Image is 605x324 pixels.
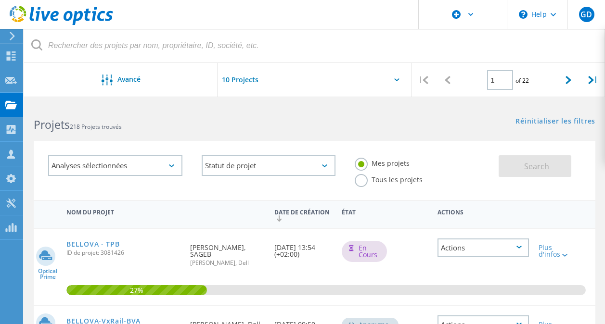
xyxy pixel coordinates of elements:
label: Mes projets [355,158,410,167]
span: Avancé [117,76,141,83]
span: 218 Projets trouvés [70,123,122,131]
a: Réinitialiser les filtres [515,118,595,126]
div: Actions [433,202,534,220]
div: Statut de projet [202,155,336,176]
span: Search [524,161,549,172]
label: Tous les projets [355,174,423,183]
span: [PERSON_NAME], Dell [190,260,265,266]
a: Live Optics Dashboard [10,20,113,27]
div: [DATE] 13:54 (+02:00) [270,229,337,267]
div: Plus d'infos [539,244,574,258]
div: Date de création [270,202,337,226]
div: Nom du projet [62,202,185,220]
a: BELLOVA - TPB [66,241,119,248]
span: GD [580,11,592,18]
span: 27% [66,285,206,294]
div: Actions [438,238,529,257]
div: | [581,63,605,97]
b: Projets [34,117,70,132]
div: | [412,63,436,97]
button: Search [499,155,571,177]
div: État [337,202,387,220]
div: Analyses sélectionnées [48,155,182,176]
span: ID de projet: 3081426 [66,250,180,256]
div: [PERSON_NAME], SAGEB [185,229,270,275]
div: En cours [342,241,387,262]
span: of 22 [515,76,529,85]
span: Optical Prime [34,268,62,280]
svg: \n [519,10,528,19]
